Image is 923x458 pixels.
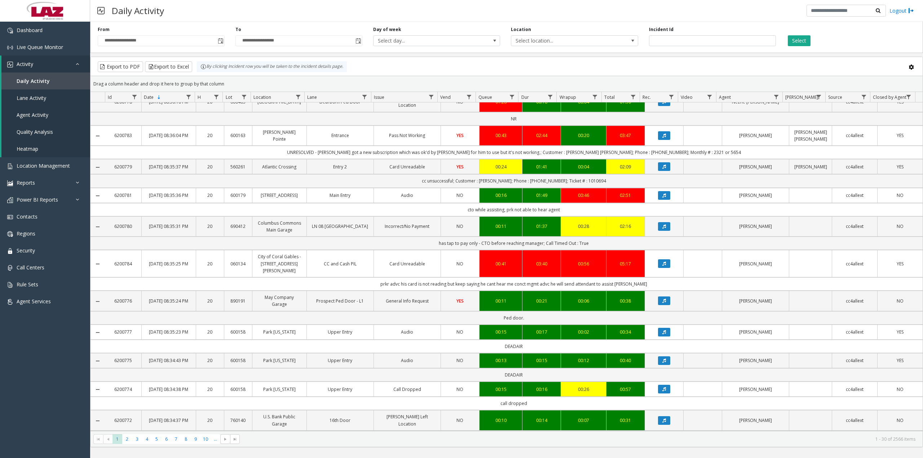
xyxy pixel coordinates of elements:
[239,92,249,102] a: Lot Filter Menu
[7,248,13,254] img: 'icon'
[445,192,475,199] a: NO
[354,36,362,46] span: Toggle popup
[836,417,873,424] a: cc4allext
[611,298,640,304] a: 00:38
[378,223,436,230] a: Incorrect/No Payment
[565,386,602,393] div: 00:26
[456,223,463,229] span: NO
[527,223,556,230] a: 01:37
[565,192,602,199] a: 00:46
[727,223,785,230] a: [PERSON_NAME]
[105,146,923,159] td: UNRESOLVED - [PERSON_NAME] got a new subscription which was ok'd by [PERSON_NAME] for him to use ...
[445,357,475,364] a: NO
[17,94,46,101] span: Lane Activity
[129,92,139,102] a: Id Filter Menu
[105,311,923,325] td: Ped door.
[98,61,143,72] button: Export to PDF
[311,132,369,139] a: Entrance
[311,223,369,230] a: LN 08 [GEOGRAPHIC_DATA]
[109,357,137,364] a: 6200775
[836,223,873,230] a: cc4allext
[7,180,13,186] img: 'icon'
[611,417,640,424] a: 00:31
[146,132,191,139] a: [DATE] 08:36:04 PM
[484,223,518,230] a: 00:11
[456,164,464,170] span: YES
[311,357,369,364] a: Upper Entry
[90,164,105,170] a: Collapse Details
[527,417,556,424] a: 00:14
[229,223,248,230] a: 690412
[484,132,518,139] div: 00:43
[484,417,518,424] div: 00:10
[378,357,436,364] a: Audio
[882,223,918,230] a: NO
[565,132,602,139] a: 00:20
[184,92,193,102] a: Date Filter Menu
[456,99,463,105] span: NO
[456,132,464,138] span: YES
[109,132,137,139] a: 6200783
[464,92,474,102] a: Vend Filter Menu
[17,162,70,169] span: Location Management
[146,260,191,267] a: [DATE] 08:35:25 PM
[200,64,206,70] img: infoIcon.svg
[445,329,475,335] a: NO
[378,132,436,139] a: Pass Not Working
[456,357,463,364] span: NO
[1,123,90,140] a: Quality Analysis
[527,357,556,364] a: 00:15
[611,357,640,364] div: 00:40
[109,298,137,304] a: 6200776
[484,386,518,393] div: 00:15
[17,78,50,84] span: Daily Activity
[109,192,137,199] a: 6200781
[649,26,674,33] label: Incident Id
[200,386,220,393] a: 20
[527,298,556,304] a: 00:21
[611,163,640,170] a: 02:09
[105,174,923,188] td: cc unsuccessful; Customer : [PERSON_NAME]; Phone : [PHONE_NUMBER]; Ticket # : 1010694
[229,132,248,139] a: 600163
[17,128,53,135] span: Quality Analysis
[311,417,369,424] a: 16th Door
[90,193,105,199] a: Collapse Details
[109,417,137,424] a: 6200772
[311,298,369,304] a: Prospect Ped Door - L1
[897,192,904,198] span: NO
[311,163,369,170] a: Entry 2
[105,368,923,382] td: DEADAIR
[311,192,369,199] a: Main Entry
[705,92,715,102] a: Video Filter Menu
[7,299,13,305] img: 'icon'
[611,260,640,267] div: 05:17
[727,386,785,393] a: [PERSON_NAME]
[257,357,302,364] a: Park [US_STATE]
[565,417,602,424] div: 00:07
[565,163,602,170] a: 00:04
[426,92,436,102] a: Issue Filter Menu
[484,357,518,364] a: 00:13
[17,27,43,34] span: Dashboard
[257,294,302,308] a: May Company Garage
[484,192,518,199] a: 00:16
[836,329,873,335] a: cc4allext
[527,260,556,267] div: 03:40
[105,112,923,125] td: NR
[484,298,518,304] a: 00:11
[378,163,436,170] a: Card Unreadable
[17,264,44,271] span: Call Centers
[97,2,105,19] img: pageIcon
[484,329,518,335] div: 00:15
[527,386,556,393] a: 00:16
[527,163,556,170] div: 01:41
[378,192,436,199] a: Audio
[565,329,602,335] a: 00:02
[17,179,35,186] span: Reports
